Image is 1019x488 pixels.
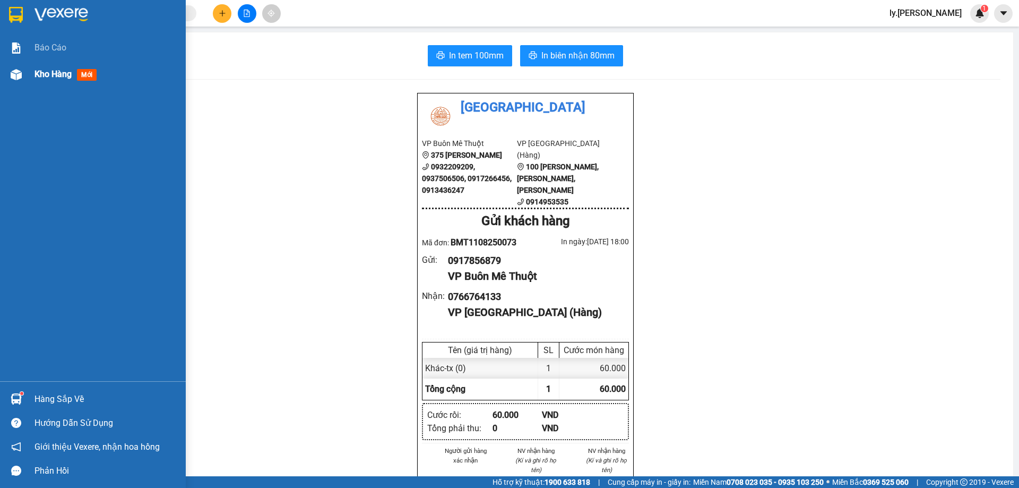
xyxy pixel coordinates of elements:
div: VND [542,408,591,422]
div: SL [541,345,556,355]
span: environment [422,151,429,159]
span: plus [219,10,226,17]
div: 0 [493,422,542,435]
sup: 1 [20,392,23,395]
div: VP Buôn Mê Thuột [448,268,620,285]
span: ly.[PERSON_NAME] [881,6,970,20]
li: VP Buôn Mê Thuột [422,138,517,149]
img: solution-icon [11,42,22,54]
span: environment [517,163,524,170]
div: Cước rồi : [427,408,493,422]
span: | [917,476,918,488]
strong: 1900 633 818 [545,478,590,486]
span: Giới thiệu Vexere, nhận hoa hồng [34,440,160,453]
img: warehouse-icon [11,393,22,405]
img: logo.jpg [422,98,459,135]
li: VP [GEOGRAPHIC_DATA] (Hàng) [517,138,612,161]
span: phone [517,198,524,206]
span: 1 [546,384,551,394]
span: | [598,476,600,488]
span: Kho hàng [34,69,72,79]
img: icon-new-feature [975,8,985,18]
div: 60.000 [559,358,628,379]
div: VND [542,422,591,435]
b: 375 [PERSON_NAME] [431,151,502,159]
img: logo.jpg [5,5,42,42]
li: [GEOGRAPHIC_DATA] [5,5,154,63]
span: In biên nhận 80mm [541,49,615,62]
div: 1 [538,358,559,379]
div: Tên (giá trị hàng) [425,345,535,355]
div: Mã đơn: [422,236,525,249]
span: 60.000 [600,384,626,394]
strong: 0369 525 060 [863,478,909,486]
div: 60.000 [493,408,542,422]
li: [GEOGRAPHIC_DATA] [422,98,629,118]
div: Gửi : [422,253,448,267]
span: notification [11,442,21,452]
div: In ngày: [DATE] 18:00 [525,236,629,247]
button: plus [213,4,231,23]
div: Tổng phải thu : [427,422,493,435]
li: NV nhận hàng [584,446,629,456]
div: Hàng sắp về [34,391,178,407]
b: 100 [PERSON_NAME], [PERSON_NAME], [PERSON_NAME] [517,162,599,194]
span: Khác - tx (0) [425,363,466,373]
div: 0917856879 [448,253,620,268]
span: question-circle [11,418,21,428]
span: phone [422,163,429,170]
span: Báo cáo [34,41,66,54]
span: In tem 100mm [449,49,504,62]
div: Cước món hàng [562,345,626,355]
button: caret-down [994,4,1013,23]
span: file-add [243,10,251,17]
span: printer [529,51,537,61]
li: Người gửi hàng xác nhận [443,446,488,465]
div: VP [GEOGRAPHIC_DATA] (Hàng) [448,304,620,321]
div: Phản hồi [34,463,178,479]
sup: 1 [981,5,988,12]
div: 0766764133 [448,289,620,304]
button: aim [262,4,281,23]
span: Miền Nam [693,476,824,488]
span: Cung cấp máy in - giấy in: [608,476,690,488]
div: Gửi khách hàng [422,211,629,232]
li: NV nhận hàng [514,446,559,456]
i: (Kí và ghi rõ họ tên) [586,457,627,474]
li: VP [GEOGRAPHIC_DATA] (Hàng) [73,75,141,110]
button: file-add [238,4,256,23]
strong: 0708 023 035 - 0935 103 250 [727,478,824,486]
span: BMT1108250073 [451,237,516,247]
span: mới [77,69,97,81]
span: caret-down [999,8,1008,18]
span: Miền Bắc [832,476,909,488]
span: Tổng cộng [425,384,465,394]
img: warehouse-icon [11,69,22,80]
b: 0932209209, 0937506506, 0917266456, 0913436247 [422,162,512,194]
button: printerIn biên nhận 80mm [520,45,623,66]
div: Hướng dẫn sử dụng [34,415,178,431]
span: message [11,466,21,476]
span: aim [267,10,275,17]
span: 1 [982,5,986,12]
span: ⚪️ [826,480,830,484]
b: 0914953535 [526,198,568,206]
i: (Kí và ghi rõ họ tên) [515,457,556,474]
span: printer [436,51,445,61]
span: Hỗ trợ kỹ thuật: [493,476,590,488]
div: Nhận : [422,289,448,303]
li: VP Buôn Mê Thuột [5,75,73,87]
span: copyright [960,478,968,486]
img: logo-vxr [9,7,23,23]
button: printerIn tem 100mm [428,45,512,66]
